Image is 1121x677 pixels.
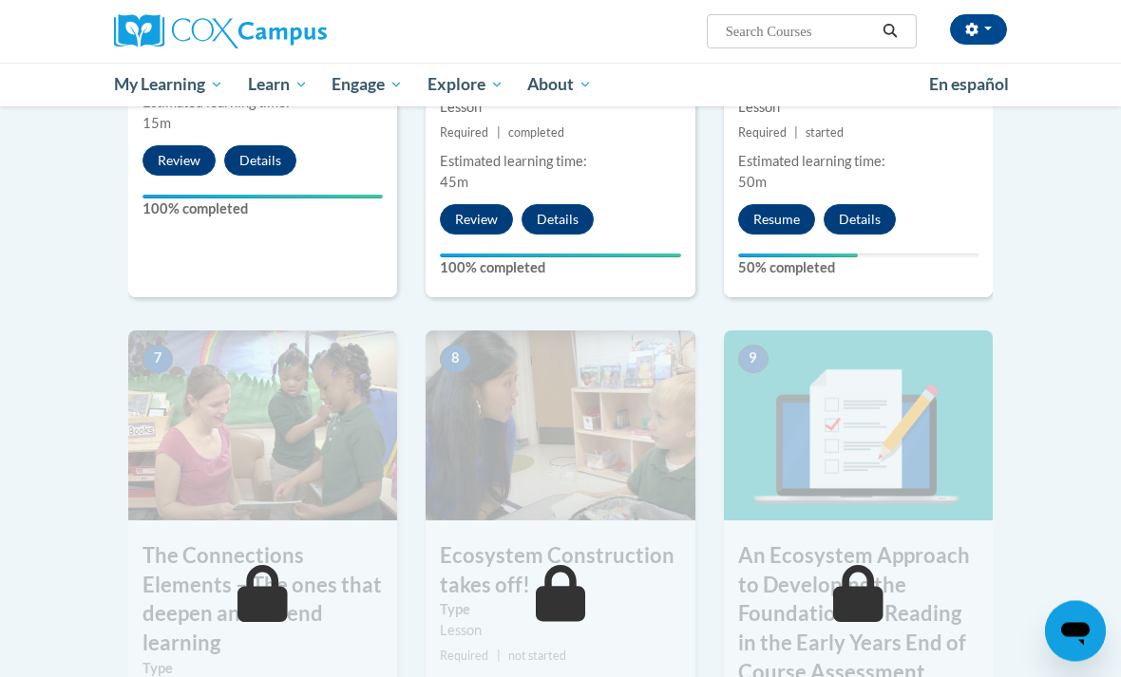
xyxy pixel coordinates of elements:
img: Course Image [724,331,993,521]
label: 100% completed [142,199,383,220]
span: My Learning [114,73,223,96]
img: Course Image [128,331,397,521]
a: Learn [236,63,320,106]
span: Explore [427,73,503,96]
div: Your progress [142,196,383,199]
iframe: Button to launch messaging window [1045,601,1106,662]
button: Resume [738,205,815,235]
span: Required [440,649,488,664]
label: Type [440,600,680,621]
span: En español [929,74,1009,94]
span: started [806,126,844,141]
span: Engage [332,73,403,96]
a: Explore [415,63,516,106]
button: Review [440,205,513,235]
span: 8 [440,346,470,374]
button: Details [224,146,296,177]
img: Cox Campus [114,14,327,48]
span: Learn [248,73,308,96]
button: Details [824,205,896,235]
div: Lesson [738,98,978,119]
label: 50% completed [738,258,978,279]
span: 7 [142,346,173,374]
button: Review [142,146,216,177]
h3: The Connections Elements – The ones that deepen and extend learning [128,542,397,659]
button: Search [876,20,904,43]
span: About [527,73,592,96]
a: Engage [319,63,415,106]
span: not started [508,649,566,664]
span: 15m [142,116,171,132]
span: 50m [738,175,767,191]
div: Estimated learning time: [738,152,978,173]
input: Search Courses [724,20,876,43]
a: My Learning [102,63,236,106]
div: Main menu [100,63,1021,106]
div: Lesson [440,621,680,642]
span: 45m [440,175,468,191]
div: Your progress [738,254,859,258]
button: Account Settings [950,14,1007,45]
a: About [516,63,605,106]
span: completed [508,126,564,141]
span: 9 [738,346,769,374]
div: Lesson [440,98,680,119]
span: | [794,126,798,141]
img: Course Image [426,331,694,521]
div: Your progress [440,254,680,258]
span: | [497,126,501,141]
label: 100% completed [440,258,680,279]
button: Details [522,205,594,235]
a: En español [917,65,1021,104]
span: Required [440,126,488,141]
a: Cox Campus [114,14,392,48]
h3: Ecosystem Construction takes off! [426,542,694,601]
div: Estimated learning time: [440,152,680,173]
span: Required [738,126,787,141]
span: | [497,649,501,664]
